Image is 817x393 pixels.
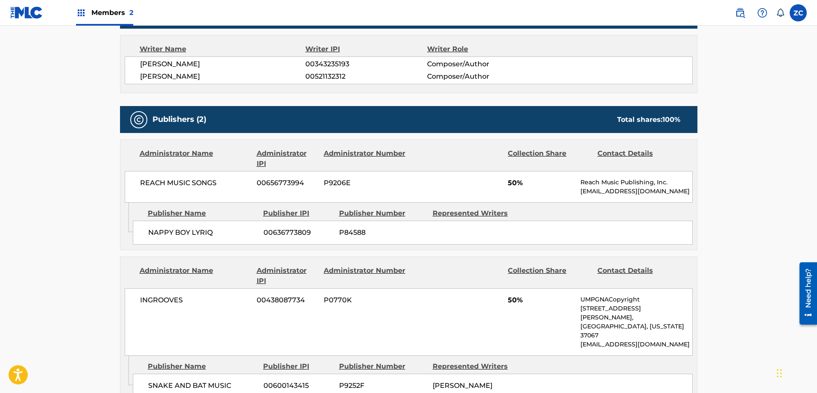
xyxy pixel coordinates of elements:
span: P9252F [339,381,426,391]
span: Composer/Author [427,71,538,82]
iframe: Resource Center [793,259,817,328]
span: 100 % [662,115,680,124]
div: Administrator Number [324,148,407,169]
p: UMPGNACopyright [580,295,692,304]
div: Publisher IPI [263,361,333,372]
p: Reach Music Publishing, Inc. [580,178,692,187]
div: Writer IPI [305,44,427,54]
div: Administrator IPI [257,266,317,286]
iframe: Chat Widget [774,352,817,393]
div: Represented Writers [433,208,520,219]
div: User Menu [790,4,807,21]
span: [PERSON_NAME] [140,71,306,82]
span: [PERSON_NAME] [433,381,492,390]
div: Publisher Number [339,361,426,372]
span: 2 [129,9,133,17]
span: 50% [508,295,574,305]
span: INGROOVES [140,295,251,305]
span: 00636773809 [264,228,333,238]
p: [GEOGRAPHIC_DATA], [US_STATE] 37067 [580,322,692,340]
span: P9206E [324,178,407,188]
span: 00438087734 [257,295,317,305]
div: Contact Details [597,148,680,169]
span: Composer/Author [427,59,538,69]
div: Collection Share [508,148,591,169]
div: Administrator IPI [257,148,317,169]
img: MLC Logo [10,6,43,19]
div: Publisher Number [339,208,426,219]
div: Writer Name [140,44,306,54]
div: Contact Details [597,266,680,286]
div: Administrator Name [140,266,250,286]
div: Publisher Name [148,361,257,372]
div: Writer Role [427,44,538,54]
img: help [757,8,767,18]
a: Public Search [732,4,749,21]
p: [EMAIL_ADDRESS][DOMAIN_NAME] [580,340,692,349]
span: P0770K [324,295,407,305]
p: [STREET_ADDRESS][PERSON_NAME], [580,304,692,322]
div: Help [754,4,771,21]
img: Top Rightsholders [76,8,86,18]
span: 00656773994 [257,178,317,188]
div: Collection Share [508,266,591,286]
div: Administrator Name [140,148,250,169]
p: [EMAIL_ADDRESS][DOMAIN_NAME] [580,187,692,196]
h5: Publishers (2) [152,115,206,124]
span: 00600143415 [264,381,333,391]
span: NAPPY BOY LYRIQ [148,228,257,238]
span: P84588 [339,228,426,238]
div: Publisher Name [148,208,257,219]
span: 00343235193 [305,59,427,69]
div: Represented Writers [433,361,520,372]
div: Publisher IPI [263,208,333,219]
span: 50% [508,178,574,188]
div: Administrator Number [324,266,407,286]
span: Members [91,8,133,18]
span: REACH MUSIC SONGS [140,178,251,188]
img: search [735,8,745,18]
div: Notifications [776,9,785,17]
div: Total shares: [617,115,680,125]
span: [PERSON_NAME] [140,59,306,69]
div: Drag [777,360,782,386]
img: Publishers [134,115,144,125]
span: SNAKE AND BAT MUSIC [148,381,257,391]
span: 00521132312 [305,71,427,82]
